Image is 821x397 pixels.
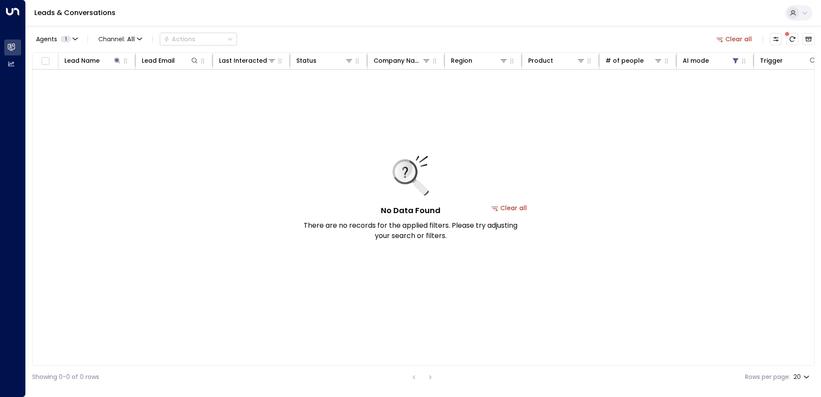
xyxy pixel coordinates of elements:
[61,36,71,43] span: 1
[381,205,441,216] h5: No Data Found
[794,371,811,383] div: 20
[770,33,782,45] button: Customize
[40,56,51,67] span: Toggle select all
[683,55,709,66] div: AI mode
[164,35,195,43] div: Actions
[64,55,100,66] div: Lead Name
[374,55,431,66] div: Company Name
[142,55,199,66] div: Lead Email
[374,55,422,66] div: Company Name
[160,33,237,46] div: Button group with a nested menu
[219,55,276,66] div: Last Interacted
[303,220,518,241] p: There are no records for the applied filters. Please try adjusting your search or filters.
[34,8,116,18] a: Leads & Conversations
[32,373,99,382] div: Showing 0-0 of 0 rows
[95,33,146,45] button: Channel:All
[296,55,353,66] div: Status
[451,55,472,66] div: Region
[219,55,267,66] div: Last Interacted
[803,33,815,45] button: Archived Leads
[142,55,175,66] div: Lead Email
[160,33,237,46] button: Actions
[127,36,135,43] span: All
[683,55,740,66] div: AI mode
[760,55,783,66] div: Trigger
[32,33,81,45] button: Agents1
[528,55,585,66] div: Product
[760,55,817,66] div: Trigger
[296,55,316,66] div: Status
[408,372,436,382] nav: pagination navigation
[605,55,644,66] div: # of people
[528,55,553,66] div: Product
[64,55,122,66] div: Lead Name
[605,55,663,66] div: # of people
[451,55,508,66] div: Region
[713,33,756,45] button: Clear all
[786,33,798,45] span: There are new threads available. Refresh the grid to view the latest updates.
[745,373,790,382] label: Rows per page:
[36,36,57,42] span: Agents
[95,33,146,45] span: Channel:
